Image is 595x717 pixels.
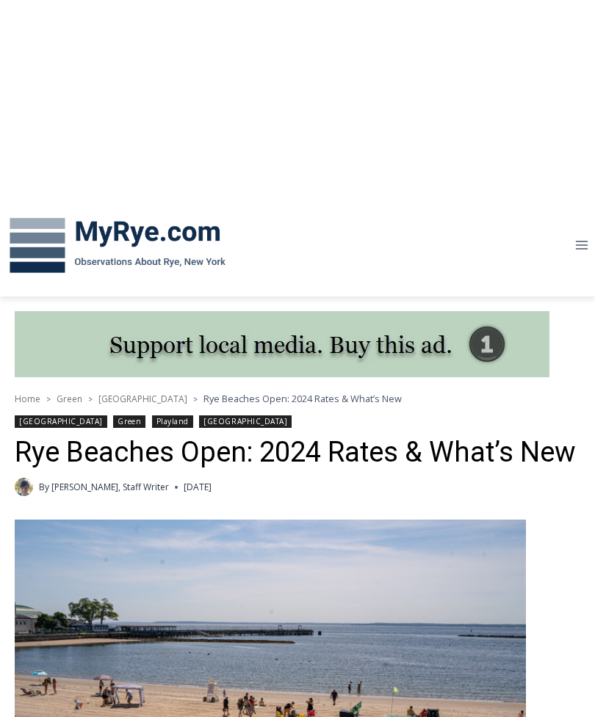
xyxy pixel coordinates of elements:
[39,480,49,494] span: By
[51,481,169,493] a: [PERSON_NAME], Staff Writer
[113,415,145,428] a: Green
[15,391,580,406] nav: Breadcrumbs
[57,393,82,405] a: Green
[193,394,198,404] span: >
[15,436,580,470] h1: Rye Beaches Open: 2024 Rates & What’s New
[568,234,595,257] button: Open menu
[98,393,187,405] a: [GEOGRAPHIC_DATA]
[199,415,292,428] a: [GEOGRAPHIC_DATA]
[46,394,51,404] span: >
[184,480,212,494] time: [DATE]
[203,392,402,405] span: Rye Beaches Open: 2024 Rates & What’s New
[15,415,107,428] a: [GEOGRAPHIC_DATA]
[88,394,93,404] span: >
[15,393,40,405] a: Home
[15,311,549,377] img: support local media, buy this ad
[15,478,33,496] img: (PHOTO: MyRye.com 2024 Head Intern, Editor and now Staff Writer Charlie Morris. Contributed.)Char...
[152,415,193,428] a: Playland
[15,478,33,496] a: Author image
